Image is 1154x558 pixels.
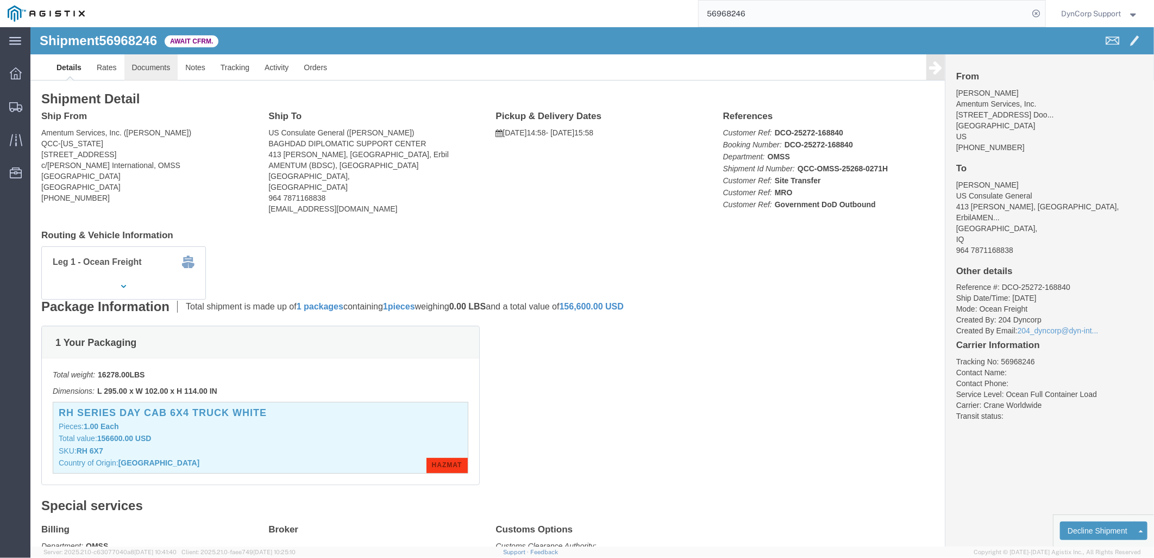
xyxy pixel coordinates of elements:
[530,549,558,555] a: Feedback
[1062,8,1121,20] span: DynCorp Support
[699,1,1029,27] input: Search for shipment number, reference number
[253,549,296,555] span: [DATE] 10:25:10
[134,549,177,555] span: [DATE] 10:41:40
[30,27,1154,547] iframe: FS Legacy Container
[503,549,530,555] a: Support
[974,548,1141,557] span: Copyright © [DATE]-[DATE] Agistix Inc., All Rights Reserved
[1061,7,1139,20] button: DynCorp Support
[43,549,177,555] span: Server: 2025.21.0-c63077040a8
[181,549,296,555] span: Client: 2025.21.0-faee749
[8,5,85,22] img: logo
